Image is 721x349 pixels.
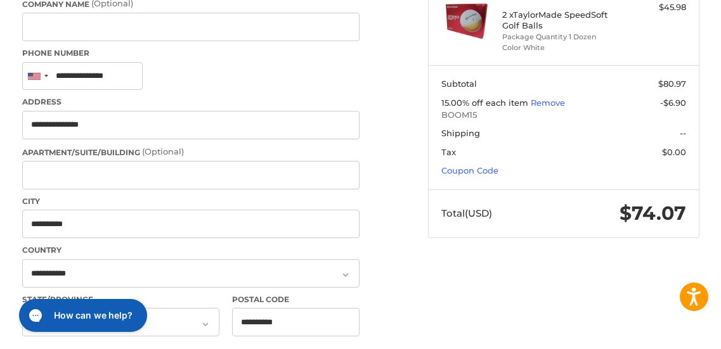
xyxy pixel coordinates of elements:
a: Remove [531,98,565,108]
small: (Optional) [142,146,184,156]
iframe: Gorgias live chat messenger [13,295,151,336]
span: 15.00% off each item [441,98,531,108]
span: $80.97 [658,79,686,89]
h4: 2 x TaylorMade SpeedSoft Golf Balls [502,10,621,30]
div: $45.98 [625,1,686,14]
div: United States: +1 [23,63,52,90]
label: Apartment/Suite/Building [22,146,360,158]
span: $0.00 [662,147,686,157]
a: Coupon Code [441,165,498,175]
span: -- [680,128,686,138]
label: Country [22,244,360,256]
li: Package Quantity 1 Dozen [502,32,621,42]
label: State/Province [22,294,220,305]
li: Color White [502,42,621,53]
label: Phone Number [22,48,360,59]
span: Total (USD) [441,207,492,219]
span: Shipping [441,128,480,138]
iframe: Google Customer Reviews [616,315,721,349]
span: -$6.90 [660,98,686,108]
label: Postal Code [232,294,360,305]
label: City [22,196,360,207]
span: Subtotal [441,79,477,89]
span: Tax [441,147,456,157]
span: $74.07 [620,201,686,225]
span: BOOM15 [441,109,687,122]
label: Address [22,96,360,108]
